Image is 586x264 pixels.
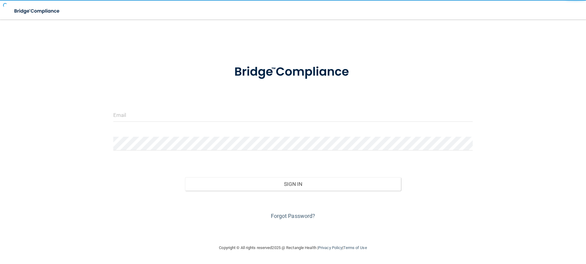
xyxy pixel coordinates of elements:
[222,56,364,88] img: bridge_compliance_login_screen.278c3ca4.svg
[182,238,405,258] div: Copyright © All rights reserved 2025 @ Rectangle Health | |
[343,245,367,250] a: Terms of Use
[9,5,65,17] img: bridge_compliance_login_screen.278c3ca4.svg
[318,245,342,250] a: Privacy Policy
[113,108,473,122] input: Email
[185,177,401,191] button: Sign In
[271,213,315,219] a: Forgot Password?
